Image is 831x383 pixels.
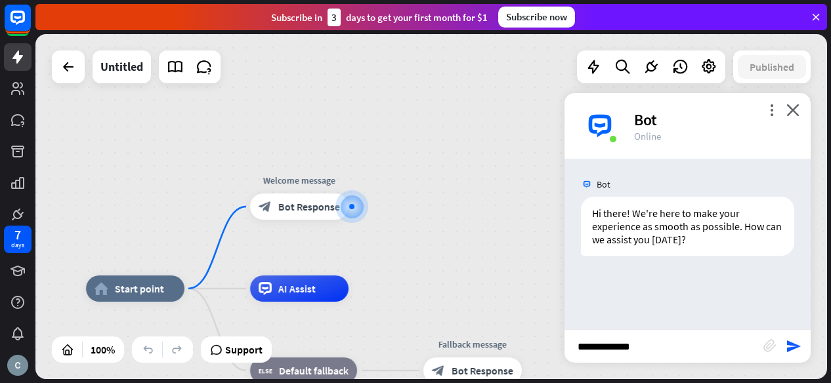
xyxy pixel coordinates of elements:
i: more_vert [765,104,778,116]
i: send [786,338,801,354]
div: Subscribe now [498,7,575,28]
div: Welcome message [240,174,358,187]
div: 7 [14,229,21,241]
button: Open LiveChat chat widget [11,5,50,45]
i: block_fallback [259,364,272,377]
div: 100% [87,339,119,360]
div: Fallback message [414,338,532,351]
div: 3 [328,9,341,26]
i: home_2 [95,282,108,295]
div: Bot [634,110,795,130]
span: Bot [597,178,610,190]
button: Published [738,55,806,79]
span: Start point [115,282,164,295]
div: Online [634,130,795,142]
i: block_bot_response [259,200,272,213]
div: Hi there! We're here to make your experience as smooth as possible. How can we assist you [DATE]? [581,197,794,256]
div: days [11,241,24,250]
span: Bot Response [452,364,513,377]
i: block_bot_response [432,364,445,377]
span: Bot Response [278,200,340,213]
div: Untitled [100,50,143,83]
a: 7 days [4,226,32,253]
div: Subscribe in days to get your first month for $1 [271,9,488,26]
i: block_attachment [763,339,777,352]
span: Support [225,339,263,360]
span: Default fallback [279,364,349,377]
i: close [786,104,799,116]
span: AI Assist [278,282,316,295]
